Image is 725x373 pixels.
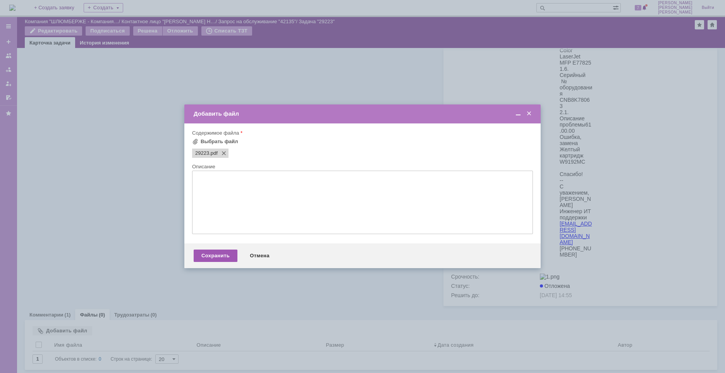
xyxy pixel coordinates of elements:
div: -- [108,327,141,334]
div: 1.2. Заявитель [PERSON_NAME] [108,61,141,92]
div: 1.5. Тип оборудования, модель MFU HP Color LaserJet MFP E77825 [108,173,141,216]
span: Закрыть [525,110,533,117]
div: Инженер ИТ поддержки [108,358,141,371]
div: 1.1. Организация Шлюмберже [108,30,141,61]
div: Содержимое файла [192,130,531,135]
div: Описание [192,164,531,169]
div: С уважением, [108,334,141,346]
div: Добавить файл [194,110,533,117]
div: Спасибо! [108,321,141,327]
div: 2.1. Описание проблемы [108,259,141,321]
span: Свернуть (Ctrl + M) [514,110,522,117]
div: 1.3. Контактный телефон заявителя [PHONE_NUMBER] [108,92,141,135]
div: [PERSON_NAME] [108,346,141,358]
div: 1.6. Серийный № оборудования CNB8K78063 [108,216,141,259]
div: 1.4. Размещение аппарата комната 10 этаж, коридор [108,135,141,173]
span: 29223.pdf [209,150,218,156]
span: 29223.pdf [195,150,209,156]
div: Примите, пожалуйста, заявку. [108,12,141,30]
span: 61.00.00 Ошибка, замена Желтый картридж W9192MC [108,272,140,315]
div: Выбрать файл [201,139,238,145]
